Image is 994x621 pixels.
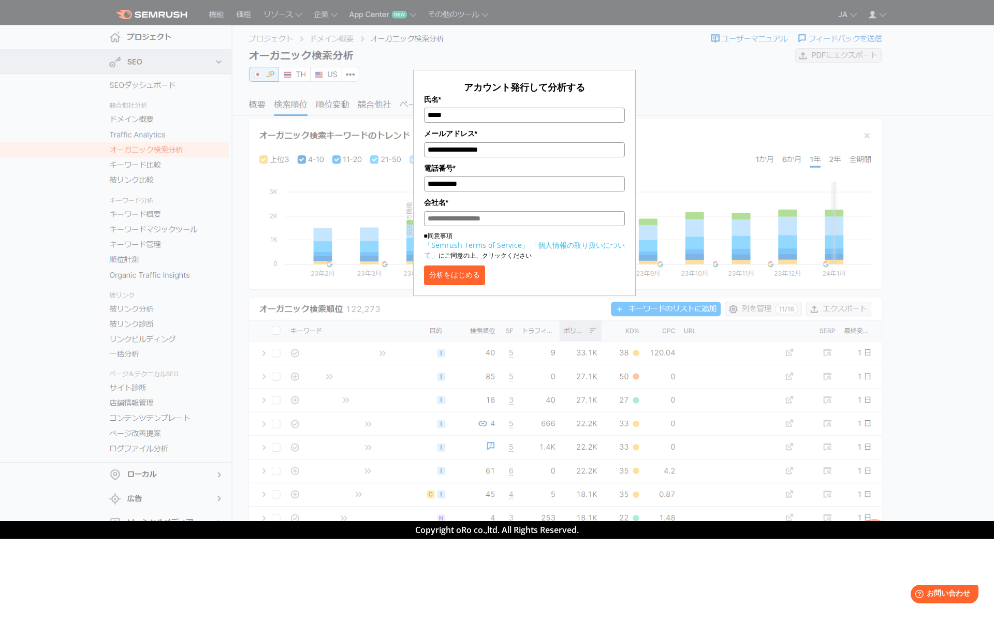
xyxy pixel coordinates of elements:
p: ■同意事項 にご同意の上、クリックください [424,231,625,260]
a: 「Semrush Terms of Service」 [424,240,529,250]
label: メールアドレス* [424,128,625,139]
label: 電話番号* [424,162,625,174]
span: Copyright oRo co.,ltd. All Rights Reserved. [415,524,579,536]
a: 「個人情報の取り扱いについて」 [424,240,625,260]
button: 分析をはじめる [424,265,485,285]
iframe: Help widget launcher [902,581,983,610]
span: アカウント発行して分析する [464,81,585,93]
